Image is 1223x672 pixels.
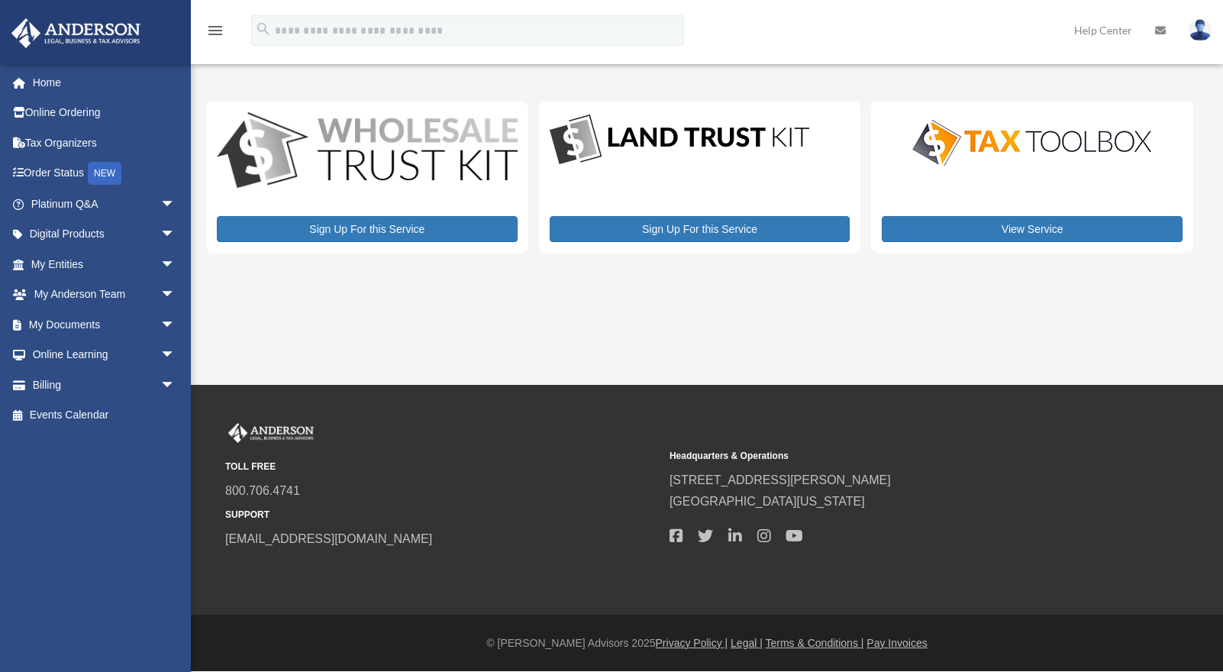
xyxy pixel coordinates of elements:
[225,507,659,523] small: SUPPORT
[217,112,518,192] img: WS-Trust-Kit-lgo-1.jpg
[217,216,518,242] a: Sign Up For this Service
[11,158,198,189] a: Order StatusNEW
[766,637,864,649] a: Terms & Conditions |
[206,27,224,40] a: menu
[160,189,191,220] span: arrow_drop_down
[206,21,224,40] i: menu
[88,162,121,185] div: NEW
[11,128,198,158] a: Tax Organizers
[11,67,198,98] a: Home
[11,189,198,219] a: Platinum Q&Aarrow_drop_down
[866,637,927,649] a: Pay Invoices
[7,18,145,48] img: Anderson Advisors Platinum Portal
[160,370,191,401] span: arrow_drop_down
[11,249,198,279] a: My Entitiesarrow_drop_down
[255,21,272,37] i: search
[225,484,300,497] a: 800.706.4741
[656,637,728,649] a: Privacy Policy |
[1189,19,1212,41] img: User Pic
[11,219,191,250] a: Digital Productsarrow_drop_down
[11,340,198,370] a: Online Learningarrow_drop_down
[160,309,191,341] span: arrow_drop_down
[11,279,198,310] a: My Anderson Teamarrow_drop_down
[160,340,191,371] span: arrow_drop_down
[225,459,659,475] small: TOLL FREE
[550,216,850,242] a: Sign Up For this Service
[670,448,1103,464] small: Headquarters & Operations
[11,370,198,400] a: Billingarrow_drop_down
[11,309,198,340] a: My Documentsarrow_drop_down
[882,216,1183,242] a: View Service
[670,495,865,508] a: [GEOGRAPHIC_DATA][US_STATE]
[11,400,198,431] a: Events Calendar
[160,279,191,311] span: arrow_drop_down
[225,532,432,545] a: [EMAIL_ADDRESS][DOMAIN_NAME]
[670,473,891,486] a: [STREET_ADDRESS][PERSON_NAME]
[550,112,809,168] img: LandTrust_lgo-1.jpg
[191,634,1223,653] div: © [PERSON_NAME] Advisors 2025
[160,219,191,250] span: arrow_drop_down
[160,249,191,280] span: arrow_drop_down
[11,98,198,128] a: Online Ordering
[225,423,317,443] img: Anderson Advisors Platinum Portal
[731,637,763,649] a: Legal |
